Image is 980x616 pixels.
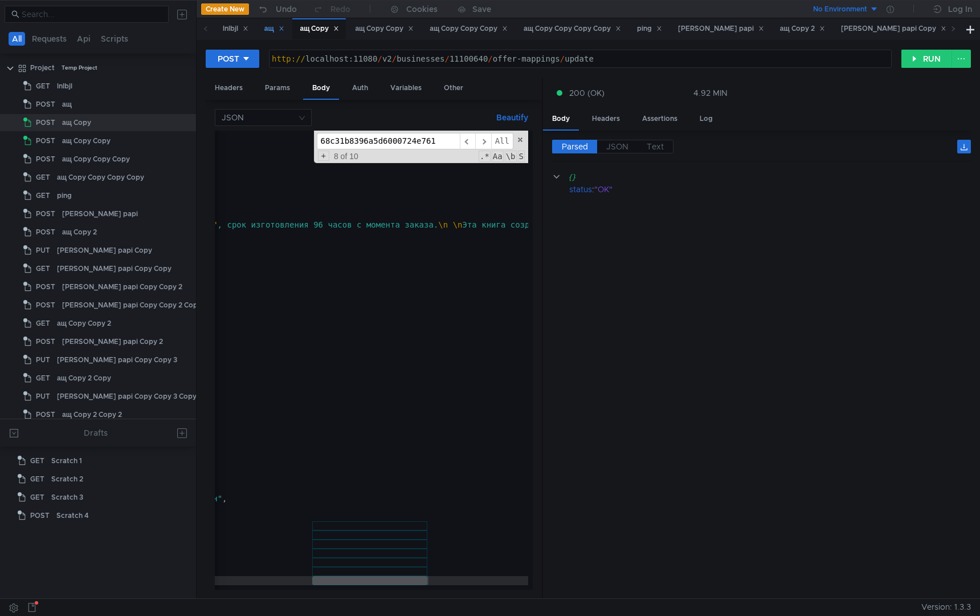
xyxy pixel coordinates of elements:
div: [PERSON_NAME] papi [62,205,138,222]
span: GET [30,452,44,469]
span: Text [647,141,664,152]
button: Requests [28,32,70,46]
div: [PERSON_NAME] papi Copy 2 [62,333,163,350]
div: Body [543,108,579,131]
span: Toggle Replace mode [318,151,329,161]
div: Headers [206,78,252,99]
button: Scripts [97,32,132,46]
span: POST [36,224,55,241]
span: POST [36,278,55,295]
input: Search... [22,8,162,21]
button: RUN [901,50,952,68]
div: Other [435,78,472,99]
div: ащ Copy 2 Copy [57,370,111,387]
span: Version: 1.3.3 [921,599,971,615]
span: Search In Selection [518,151,525,162]
span: POST [36,114,55,131]
div: Temp Project [62,59,97,76]
div: lnlbjl [223,23,248,35]
span: JSON [606,141,628,152]
div: ащ Copy Copy Copy [62,151,130,168]
span: PUT [36,388,50,405]
div: Assertions [633,108,687,129]
span: POST [36,205,55,222]
div: [PERSON_NAME] papi Copy Copy 2 [62,278,182,295]
button: All [9,32,25,46]
div: POST [218,52,239,65]
span: POST [36,96,55,113]
div: Headers [583,108,629,129]
div: [PERSON_NAME] papi [678,23,764,35]
div: "OK" [594,183,955,196]
span: ​ [475,133,491,149]
div: Scratch 3 [51,489,83,506]
div: Params [256,78,299,99]
span: RegExp Search [479,151,491,162]
span: GET [36,370,50,387]
button: Undo [249,1,305,18]
span: GET [36,78,50,95]
div: Scratch 4 [56,507,89,524]
div: ащ Copy 2 Copy 2 [62,406,122,423]
div: [PERSON_NAME] papi Copy Copy [57,260,171,277]
div: ащ Copy Copy [355,23,414,35]
div: [PERSON_NAME] papi Copy [841,23,946,35]
div: Project [30,59,55,76]
span: PUT [36,351,50,368]
span: 200 (OK) [569,87,605,99]
div: ащ Copy [62,114,91,131]
div: : [569,183,971,196]
div: Scratch 2 [51,471,83,488]
div: ащ Copy Copy Copy Copy [524,23,621,35]
span: POST [36,333,55,350]
span: 8 of 10 [329,152,363,161]
div: [PERSON_NAME] papi Copy Copy 3 Copy [57,388,197,405]
span: GET [36,169,50,186]
span: GET [30,471,44,488]
div: Redo [330,2,350,16]
div: Log In [948,2,972,16]
div: ping [637,23,662,35]
span: CaseSensitive Search [492,151,504,162]
input: Search for [317,133,460,149]
div: ащ Copy Copy Copy [430,23,508,35]
span: POST [36,132,55,149]
div: Log [691,108,722,129]
button: Beautify [492,111,533,124]
div: [PERSON_NAME] papi Copy [57,242,152,259]
div: ащ Copy Copy 2 [57,315,111,332]
div: status [569,183,592,196]
div: Save [472,5,491,13]
div: ping [57,187,72,204]
span: GET [36,187,50,204]
div: Body [303,78,339,100]
button: Api [73,32,94,46]
div: Auth [343,78,377,99]
div: {} [569,171,955,183]
div: Scratch 1 [51,452,82,469]
span: PUT [36,242,50,259]
div: lnlbjl [57,78,72,95]
div: ащ Copy [300,23,340,35]
span: GET [36,315,50,332]
div: Undo [276,2,297,16]
span: Alt-Enter [491,133,513,149]
span: POST [30,507,50,524]
span: GET [36,260,50,277]
span: ​ [460,133,476,149]
div: 4.92 MIN [693,88,728,98]
button: Redo [305,1,358,18]
div: ащ Copy Copy Copy Copy [57,169,144,186]
span: POST [36,406,55,423]
div: Variables [381,78,431,99]
div: ащ [264,23,284,35]
div: ащ [62,96,72,113]
button: POST [206,50,259,68]
div: [PERSON_NAME] papi Copy Copy 3 [57,351,177,368]
div: ащ Copy Copy [62,132,111,149]
button: Create New [201,3,249,15]
div: Drafts [84,426,108,440]
span: POST [36,297,55,314]
span: Parsed [562,141,588,152]
div: [PERSON_NAME] papi Copy Copy 2 Copy [62,297,202,314]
